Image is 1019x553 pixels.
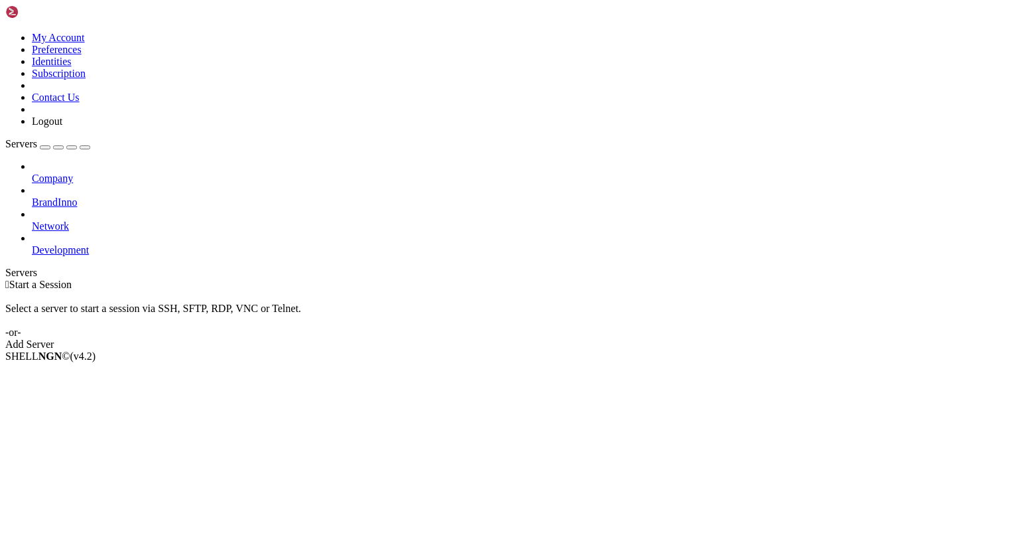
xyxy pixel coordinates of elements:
[5,351,96,362] span: SHELL ©
[32,173,73,184] span: Company
[5,267,1014,279] div: Servers
[5,291,1014,339] div: Select a server to start a session via SSH, SFTP, RDP, VNC or Telnet. -or-
[32,56,72,67] a: Identities
[32,185,1014,208] li: BrandInno
[32,44,82,55] a: Preferences
[32,161,1014,185] li: Company
[32,208,1014,232] li: Network
[32,220,1014,232] a: Network
[32,244,89,256] span: Development
[5,138,90,149] a: Servers
[32,232,1014,256] li: Development
[32,116,62,127] a: Logout
[70,351,96,362] span: 4.2.0
[38,351,62,362] b: NGN
[32,173,1014,185] a: Company
[32,32,85,43] a: My Account
[32,244,1014,256] a: Development
[32,68,86,79] a: Subscription
[5,279,9,290] span: 
[32,197,77,208] span: BrandInno
[5,138,37,149] span: Servers
[5,5,82,19] img: Shellngn
[32,92,80,103] a: Contact Us
[32,197,1014,208] a: BrandInno
[5,339,1014,351] div: Add Server
[32,220,69,232] span: Network
[9,279,72,290] span: Start a Session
